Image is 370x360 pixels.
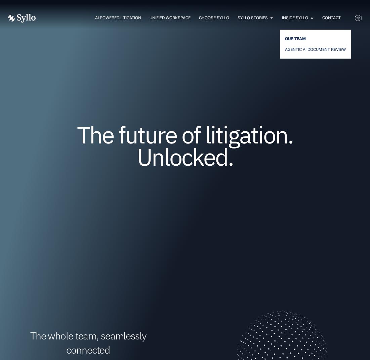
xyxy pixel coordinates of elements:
[285,35,306,43] span: OUR TEAM
[282,15,308,21] a: Inside Syllo
[48,124,322,168] h1: The future of litigation. Unlocked.
[199,15,229,21] a: Choose Syllo
[322,15,341,21] a: Contact
[285,35,346,43] a: OUR TEAM
[285,45,346,54] a: AGENTIC AI DOCUMENT REVIEW
[95,15,141,21] a: AI Powered Litigation
[8,14,36,23] img: Vector
[49,15,341,21] nav: Menu
[150,15,191,21] a: Unified Workspace
[49,15,341,21] div: Menu Toggle
[238,15,268,21] a: Syllo Stories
